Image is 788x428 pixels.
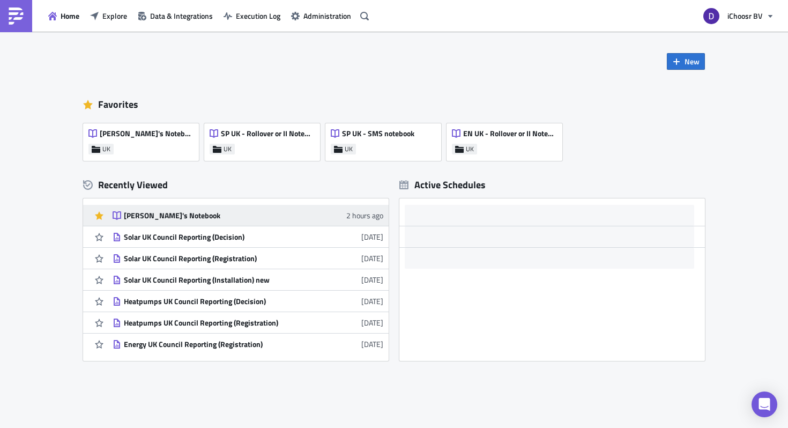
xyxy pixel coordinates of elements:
time: 2025-09-30T12:08:50Z [361,274,383,285]
div: Solar UK Council Reporting (Installation) new [124,275,311,285]
a: Solar UK Council Reporting (Decision)[DATE] [113,226,383,247]
button: Administration [286,8,356,24]
time: 2025-09-30T14:42:22Z [361,231,383,242]
button: Data & Integrations [132,8,218,24]
span: UK [466,145,474,153]
a: Heatpumps UK Council Reporting (Decision)[DATE] [113,291,383,312]
div: Favorites [83,97,705,113]
a: SP UK - Rollover or II NotebookUK [204,118,325,161]
a: [PERSON_NAME]'s NotebookUK [83,118,204,161]
button: New [667,53,705,70]
span: iChoosr BV [727,10,762,21]
a: Solar UK Council Reporting (Registration)[DATE] [113,248,383,269]
div: [PERSON_NAME]'s Notebook [124,211,311,220]
div: Open Intercom Messenger [752,392,777,417]
span: UK [224,145,232,153]
time: 2025-08-27T08:55:02Z [361,338,383,350]
div: Solar UK Council Reporting (Decision) [124,232,311,242]
div: Heatpumps UK Council Reporting (Decision) [124,297,311,306]
a: Heatpumps UK Council Reporting (Registration)[DATE] [113,312,383,333]
span: Explore [102,10,127,21]
a: EN UK - Rollover or II NotebookUK [447,118,568,161]
div: Active Schedules [399,179,486,191]
span: Data & Integrations [150,10,213,21]
button: Home [43,8,85,24]
span: New [685,56,700,67]
time: 2025-09-12T09:47:44Z [361,296,383,307]
time: 2025-09-30T14:19:50Z [361,253,383,264]
span: EN UK - Rollover or II Notebook [463,129,556,138]
a: Solar UK Council Reporting (Installation) new[DATE] [113,269,383,290]
a: SP UK - SMS notebookUK [325,118,447,161]
a: [PERSON_NAME]'s Notebook2 hours ago [113,205,383,226]
img: Avatar [702,7,720,25]
span: SP UK - Rollover or II Notebook [221,129,314,138]
span: Execution Log [236,10,280,21]
button: Execution Log [218,8,286,24]
span: UK [345,145,353,153]
img: PushMetrics [8,8,25,25]
span: Home [61,10,79,21]
span: SP UK - SMS notebook [342,129,414,138]
div: Solar UK Council Reporting (Registration) [124,254,311,263]
span: Administration [303,10,351,21]
div: Heatpumps UK Council Reporting (Registration) [124,318,311,328]
span: UK [102,145,110,153]
button: Explore [85,8,132,24]
div: Energy UK Council Reporting (Registration) [124,340,311,349]
span: [PERSON_NAME]'s Notebook [100,129,193,138]
a: Energy UK Council Reporting (Registration)[DATE] [113,334,383,355]
button: iChoosr BV [697,4,780,28]
div: Recently Viewed [83,177,389,193]
time: 2025-09-11T15:00:41Z [361,317,383,328]
time: 2025-10-02T08:25:41Z [346,210,383,221]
